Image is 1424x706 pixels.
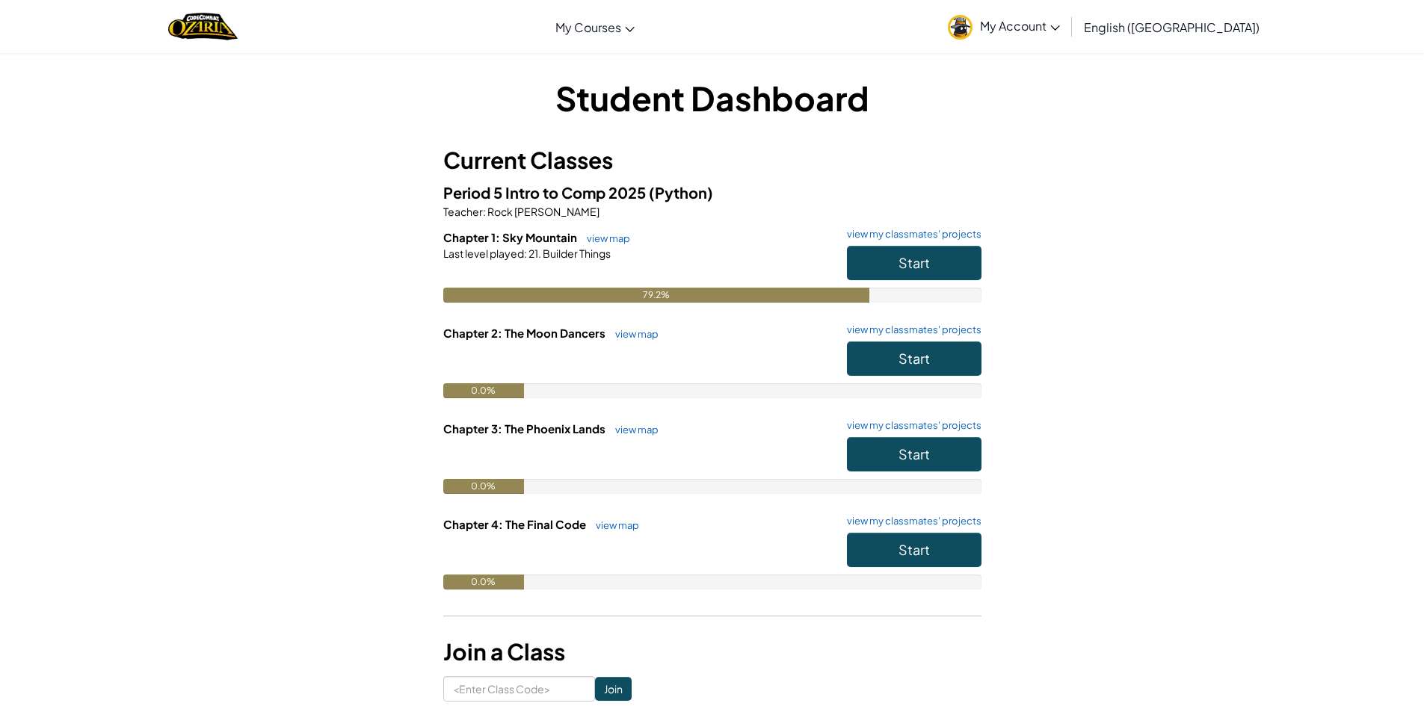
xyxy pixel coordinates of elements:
[168,11,238,42] img: Home
[608,424,659,436] a: view map
[940,3,1067,50] a: My Account
[527,247,541,260] span: 21.
[443,205,483,218] span: Teacher
[839,421,981,430] a: view my classmates' projects
[839,229,981,239] a: view my classmates' projects
[443,230,579,244] span: Chapter 1: Sky Mountain
[847,533,981,567] button: Start
[608,328,659,340] a: view map
[899,541,930,558] span: Start
[486,205,600,218] span: Rock [PERSON_NAME]
[443,479,524,494] div: 0.0%
[541,247,611,260] span: Builder Things
[443,676,595,702] input: <Enter Class Code>
[524,247,527,260] span: :
[443,288,869,303] div: 79.2%
[548,7,642,47] a: My Courses
[483,205,486,218] span: :
[443,575,524,589] div: 0.0%
[443,247,524,260] span: Last level played
[847,341,981,376] button: Start
[443,143,981,177] h3: Current Classes
[980,18,1060,34] span: My Account
[168,11,238,42] a: Ozaria by CodeCombat logo
[839,516,981,526] a: view my classmates' projects
[588,519,639,531] a: view map
[443,183,649,202] span: Period 5 Intro to Comp 2025
[595,677,632,701] input: Join
[443,421,608,436] span: Chapter 3: The Phoenix Lands
[899,350,930,367] span: Start
[443,326,608,340] span: Chapter 2: The Moon Dancers
[555,19,621,35] span: My Courses
[443,635,981,669] h3: Join a Class
[443,75,981,121] h1: Student Dashboard
[443,517,588,531] span: Chapter 4: The Final Code
[899,254,930,271] span: Start
[899,445,930,462] span: Start
[579,232,630,244] a: view map
[847,437,981,471] button: Start
[649,183,713,202] span: (Python)
[839,325,981,335] a: view my classmates' projects
[847,246,981,280] button: Start
[443,383,524,398] div: 0.0%
[1084,19,1260,35] span: English ([GEOGRAPHIC_DATA])
[1076,7,1267,47] a: English ([GEOGRAPHIC_DATA])
[948,15,973,40] img: avatar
